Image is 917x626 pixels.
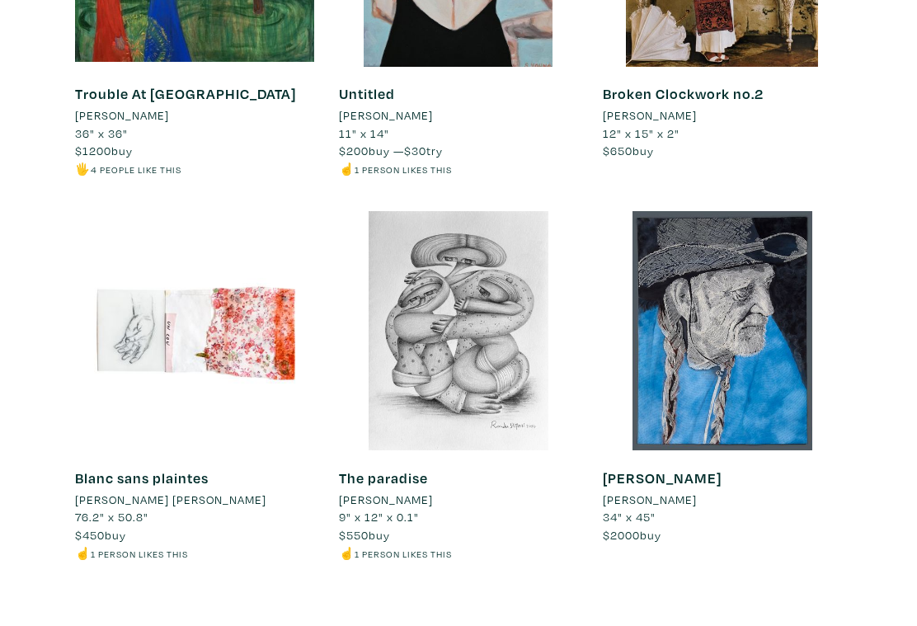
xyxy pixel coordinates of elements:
[603,106,842,125] a: [PERSON_NAME]
[339,106,433,125] li: [PERSON_NAME]
[603,491,697,509] li: [PERSON_NAME]
[603,468,722,487] a: [PERSON_NAME]
[603,491,842,509] a: [PERSON_NAME]
[603,143,632,158] span: $650
[339,491,433,509] li: [PERSON_NAME]
[75,468,209,487] a: Blanc sans plaintes
[75,527,105,543] span: $450
[339,125,389,141] span: 11" x 14"
[339,143,443,158] span: buy — try
[75,544,314,562] li: ☝️
[339,143,369,158] span: $200
[355,163,452,176] small: 1 person likes this
[339,84,395,103] a: Untitled
[603,527,640,543] span: $2000
[75,160,314,178] li: 🖐️
[603,527,661,543] span: buy
[75,491,266,509] li: [PERSON_NAME] [PERSON_NAME]
[75,106,169,125] li: [PERSON_NAME]
[339,544,578,562] li: ☝️
[75,84,296,103] a: Trouble At [GEOGRAPHIC_DATA]
[339,527,390,543] span: buy
[339,509,419,525] span: 9" x 12" x 0.1"
[603,509,656,525] span: 34" x 45"
[339,468,428,487] a: The paradise
[339,160,578,178] li: ☝️
[339,106,578,125] a: [PERSON_NAME]
[603,125,680,141] span: 12" x 15" x 2"
[75,143,111,158] span: $1200
[75,527,126,543] span: buy
[603,106,697,125] li: [PERSON_NAME]
[91,163,181,176] small: 4 people like this
[75,143,133,158] span: buy
[404,143,426,158] span: $30
[603,84,764,103] a: Broken Clockwork no.2
[355,548,452,560] small: 1 person likes this
[339,527,369,543] span: $550
[75,491,314,509] a: [PERSON_NAME] [PERSON_NAME]
[75,106,314,125] a: [PERSON_NAME]
[603,143,654,158] span: buy
[75,509,148,525] span: 76.2" x 50.8"
[339,491,578,509] a: [PERSON_NAME]
[75,125,128,141] span: 36" x 36"
[91,548,188,560] small: 1 person likes this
